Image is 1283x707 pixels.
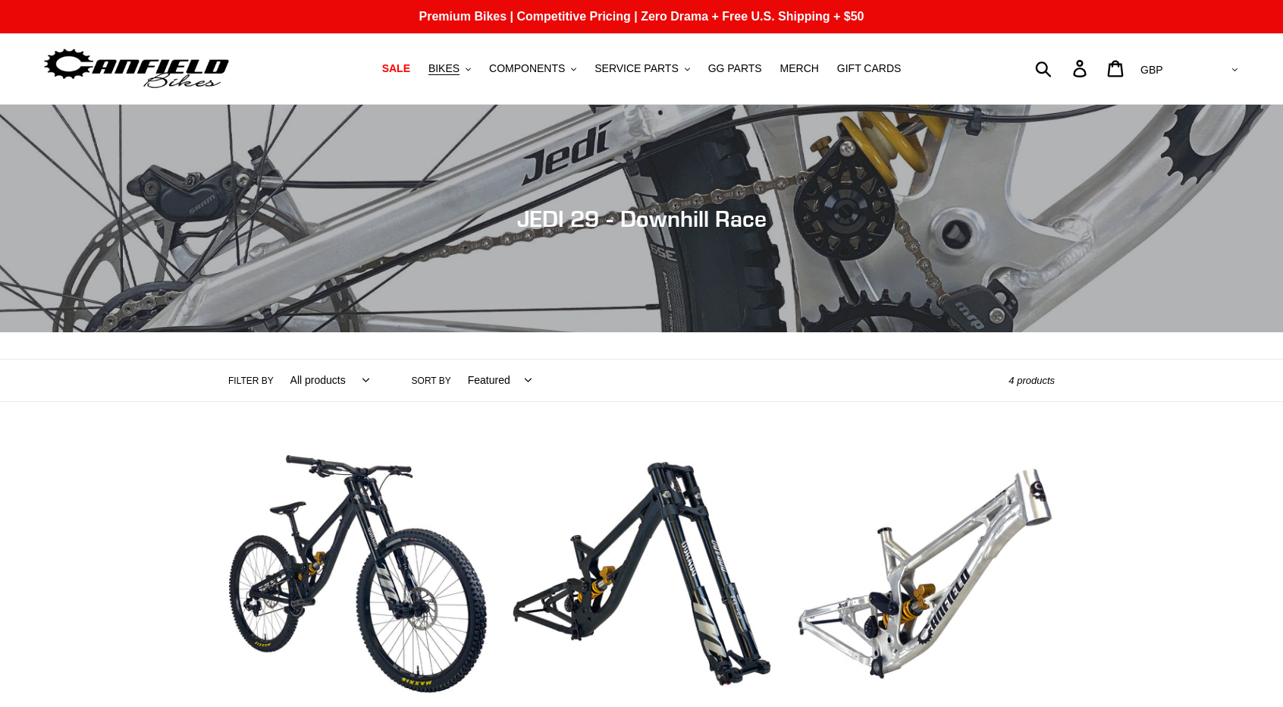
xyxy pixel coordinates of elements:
span: SALE [382,62,410,75]
img: Canfield Bikes [42,45,231,93]
span: 4 products [1009,375,1055,386]
a: SALE [375,58,418,79]
span: SERVICE PARTS [594,62,678,75]
label: Filter by [228,374,274,388]
span: GG PARTS [708,62,762,75]
span: BIKES [428,62,460,75]
span: COMPONENTS [489,62,565,75]
input: Search [1043,52,1082,85]
span: GIFT CARDS [837,62,902,75]
button: BIKES [421,58,478,79]
a: GG PARTS [701,58,770,79]
button: COMPONENTS [482,58,584,79]
span: MERCH [780,62,819,75]
button: SERVICE PARTS [587,58,697,79]
a: MERCH [773,58,827,79]
span: JEDI 29 - Downhill Race [517,205,767,232]
label: Sort by [412,374,451,388]
a: GIFT CARDS [830,58,909,79]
